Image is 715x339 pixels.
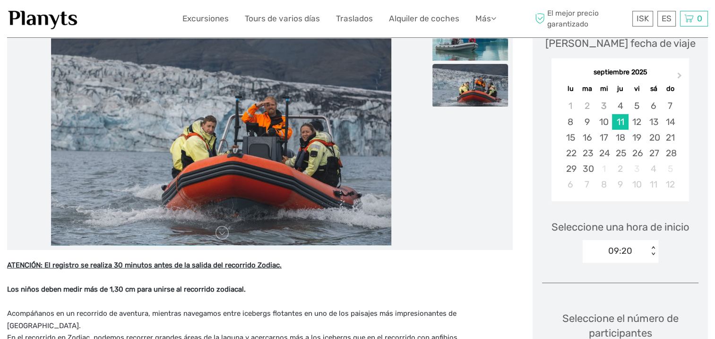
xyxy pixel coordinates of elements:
[389,12,459,26] a: Alquiler de coches
[629,98,645,114] div: Choose viernes, 5 de septiembre de 2025
[7,285,246,294] strong: Los niños deben medir más de 1,30 cm para unirse al recorrido zodiacal.
[673,70,688,85] button: Next Month
[612,114,629,130] div: Choose jueves, 11 de septiembre de 2025
[579,177,595,192] div: Choose martes, 7 de octubre de 2025
[432,18,508,61] img: 739e5174ab984a939e9b1c5e546fb42d_slider_thumbnail.jpg
[109,15,120,26] button: Open LiveChat chat widget
[7,261,282,269] strong: ATENCIÓN: El registro se realiza 30 minutos antes de la salida del recorrido Zodiac.
[662,130,679,145] div: Choose domingo, 21 de septiembre de 2025
[555,98,686,192] div: month 2025-09
[562,145,578,161] div: Choose lunes, 22 de septiembre de 2025
[475,12,496,26] a: Más
[551,220,689,234] span: Seleccione una hora de inicio
[579,130,595,145] div: Choose martes, 16 de septiembre de 2025
[629,114,645,130] div: Choose viernes, 12 de septiembre de 2025
[662,82,679,95] div: do
[595,98,612,114] div: Not available miércoles, 3 de septiembre de 2025
[629,145,645,161] div: Choose viernes, 26 de septiembre de 2025
[629,177,645,192] div: Choose viernes, 10 de octubre de 2025
[629,82,645,95] div: vi
[608,245,632,257] div: 09:20
[595,177,612,192] div: Choose miércoles, 8 de octubre de 2025
[662,177,679,192] div: Choose domingo, 12 de octubre de 2025
[562,130,578,145] div: Choose lunes, 15 de septiembre de 2025
[612,98,629,114] div: Choose jueves, 4 de septiembre de 2025
[551,68,689,78] div: septiembre 2025
[657,11,676,27] div: ES
[579,98,595,114] div: Not available martes, 2 de septiembre de 2025
[645,98,662,114] div: Choose sábado, 6 de septiembre de 2025
[595,161,612,177] div: Not available miércoles, 1 de octubre de 2025
[336,12,373,26] a: Traslados
[612,177,629,192] div: Choose jueves, 9 de octubre de 2025
[662,161,679,177] div: Not available domingo, 5 de octubre de 2025
[579,161,595,177] div: Choose martes, 30 de septiembre de 2025
[533,8,630,29] span: El mejor precio garantizado
[637,14,649,23] span: ISK
[579,145,595,161] div: Choose martes, 23 de septiembre de 2025
[649,246,657,256] div: < >
[662,145,679,161] div: Choose domingo, 28 de septiembre de 2025
[629,130,645,145] div: Choose viernes, 19 de septiembre de 2025
[579,114,595,130] div: Choose martes, 9 de septiembre de 2025
[432,64,508,107] img: 22583a90ae0f43bc9950ba1d03e894c2_slider_thumbnail.jpeg
[562,161,578,177] div: Choose lunes, 29 de septiembre de 2025
[645,82,662,95] div: sá
[545,36,696,51] div: [PERSON_NAME] fecha de viaje
[562,114,578,130] div: Choose lunes, 8 de septiembre de 2025
[245,12,320,26] a: Tours de varios días
[595,114,612,130] div: Choose miércoles, 10 de septiembre de 2025
[595,130,612,145] div: Choose miércoles, 17 de septiembre de 2025
[645,114,662,130] div: Choose sábado, 13 de septiembre de 2025
[612,145,629,161] div: Choose jueves, 25 de septiembre de 2025
[7,7,79,30] img: 1453-555b4ac7-172b-4ae9-927d-298d0724a4f4_logo_small.jpg
[595,145,612,161] div: Choose miércoles, 24 de septiembre de 2025
[595,82,612,95] div: mi
[645,145,662,161] div: Choose sábado, 27 de septiembre de 2025
[645,130,662,145] div: Choose sábado, 20 de septiembre de 2025
[662,98,679,114] div: Choose domingo, 7 de septiembre de 2025
[182,12,229,26] a: Excursiones
[645,161,662,177] div: Choose sábado, 4 de octubre de 2025
[612,161,629,177] div: Choose jueves, 2 de octubre de 2025
[562,177,578,192] div: Choose lunes, 6 de octubre de 2025
[629,161,645,177] div: Not available viernes, 3 de octubre de 2025
[662,114,679,130] div: Choose domingo, 14 de septiembre de 2025
[562,82,578,95] div: lu
[612,82,629,95] div: ju
[612,130,629,145] div: Choose jueves, 18 de septiembre de 2025
[51,18,391,245] img: 22583a90ae0f43bc9950ba1d03e894c2_main_slider.jpeg
[645,177,662,192] div: Choose sábado, 11 de octubre de 2025
[562,98,578,114] div: Not available lunes, 1 de septiembre de 2025
[579,82,595,95] div: ma
[13,17,107,24] p: We're away right now. Please check back later!
[696,14,704,23] span: 0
